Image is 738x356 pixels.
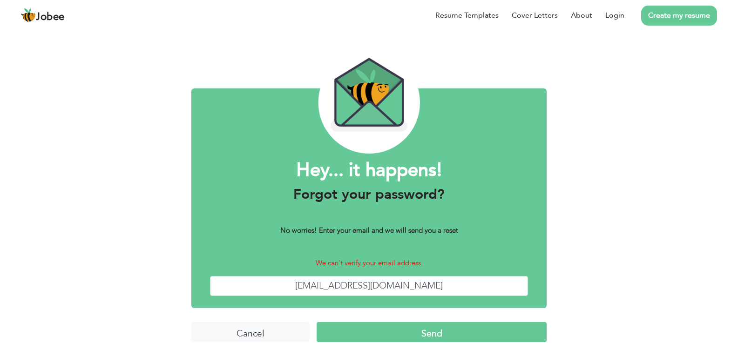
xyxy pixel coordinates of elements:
input: Send [317,322,546,342]
span: Jobee [36,12,65,22]
input: Cancel [191,322,310,342]
input: Enter Your Email [210,276,528,296]
a: Create my resume [641,6,717,26]
h3: Forgot your password? [210,186,528,203]
p: We can't verify your email address. [210,258,528,269]
b: No worries! Enter your email and we will send you a reset [280,226,458,235]
a: About [571,10,592,21]
img: jobee.io [21,8,36,23]
img: envelope_bee.png [318,52,420,154]
a: Cover Letters [512,10,558,21]
h1: Hey... it happens! [210,158,528,182]
a: Resume Templates [435,10,499,21]
a: Login [605,10,624,21]
a: Jobee [21,8,65,23]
